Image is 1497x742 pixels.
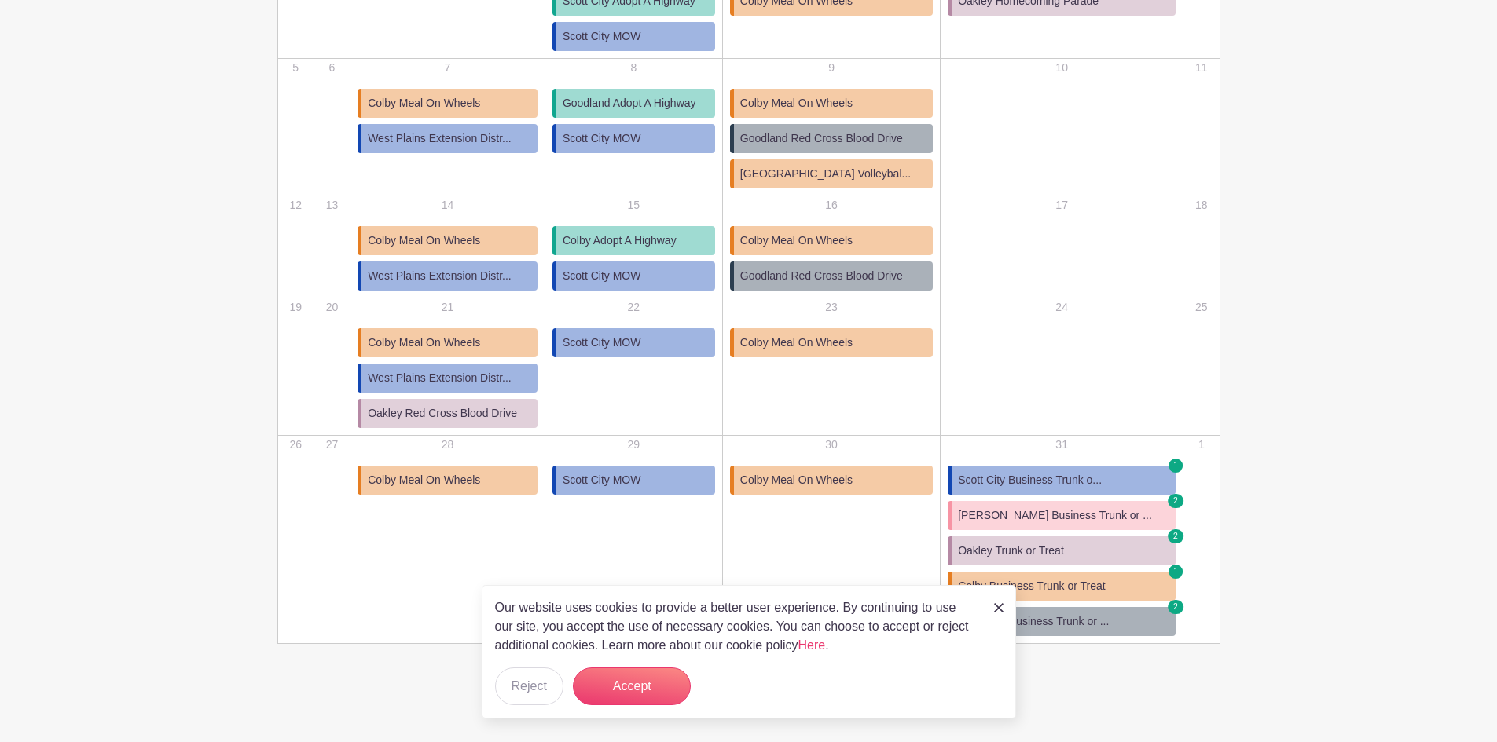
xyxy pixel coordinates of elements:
[351,437,544,453] p: 28
[315,60,349,76] p: 6
[994,603,1004,612] img: close_button-5f87c8562297e5c2d7936805f587ecaba9071eb48480494691a3f1689db116b3.svg
[1184,437,1218,453] p: 1
[1184,60,1218,76] p: 11
[279,197,313,214] p: 12
[730,261,933,291] a: Goodland Red Cross Blood Drive
[740,232,853,249] span: Colby Meal On Wheels
[948,607,1176,636] a: Goodland Business Trunk or ... 2
[724,60,939,76] p: 9
[368,405,517,422] span: Oakley Red Cross Blood Drive
[563,95,696,111] span: Goodland Adopt A Highway
[368,232,480,249] span: Colby Meal On Wheels
[948,466,1176,495] a: Scott City Business Trunk o... 1
[552,89,715,118] a: Goodland Adopt A Highway
[1169,565,1183,579] span: 1
[315,299,349,316] p: 20
[730,466,933,495] a: Colby Meal On Wheels
[740,95,853,111] span: Colby Meal On Wheels
[358,399,538,428] a: Oakley Red Cross Blood Drive
[552,466,715,495] a: Scott City MOW
[958,613,1109,630] span: Goodland Business Trunk or ...
[368,370,512,386] span: West Plains Extension Distr...
[563,268,641,284] span: Scott City MOW
[368,268,512,284] span: West Plains Extension Distr...
[546,60,721,76] p: 8
[1168,529,1183,543] span: 2
[941,299,1182,316] p: 24
[941,437,1182,453] p: 31
[552,226,715,255] a: Colby Adopt A Highway
[358,364,538,393] a: West Plains Extension Distr...
[563,28,641,45] span: Scott City MOW
[1168,600,1183,614] span: 2
[724,197,939,214] p: 16
[1169,459,1183,473] span: 1
[358,328,538,357] a: Colby Meal On Wheels
[351,60,544,76] p: 7
[958,507,1152,524] span: [PERSON_NAME] Business Trunk or ...
[552,22,715,51] a: Scott City MOW
[958,472,1102,488] span: Scott City Business Trunk o...
[358,261,538,291] a: West Plains Extension Distr...
[730,159,933,188] a: [GEOGRAPHIC_DATA] Volleybal...
[279,60,313,76] p: 5
[958,543,1064,559] span: Oakley Trunk or Treat
[351,299,544,316] p: 21
[279,299,313,316] p: 19
[552,261,715,291] a: Scott City MOW
[315,197,349,214] p: 13
[358,124,538,153] a: West Plains Extension Distr...
[724,437,939,453] p: 30
[941,60,1182,76] p: 10
[495,667,563,705] button: Reject
[730,124,933,153] a: Goodland Red Cross Blood Drive
[495,598,978,655] p: Our website uses cookies to provide a better user experience. By continuing to use our site, you ...
[368,334,480,351] span: Colby Meal On Wheels
[563,472,641,488] span: Scott City MOW
[948,572,1176,601] a: Colby Business Trunk or Treat 1
[546,299,721,316] p: 22
[948,501,1176,530] a: [PERSON_NAME] Business Trunk or ... 2
[552,124,715,153] a: Scott City MOW
[546,197,721,214] p: 15
[351,197,544,214] p: 14
[368,95,480,111] span: Colby Meal On Wheels
[563,232,677,249] span: Colby Adopt A Highway
[358,466,538,495] a: Colby Meal On Wheels
[740,268,903,284] span: Goodland Red Cross Blood Drive
[1168,494,1183,508] span: 2
[941,197,1182,214] p: 17
[730,226,933,255] a: Colby Meal On Wheels
[724,299,939,316] p: 23
[573,667,691,705] button: Accept
[730,89,933,118] a: Colby Meal On Wheels
[740,334,853,351] span: Colby Meal On Wheels
[958,578,1106,594] span: Colby Business Trunk or Treat
[358,226,538,255] a: Colby Meal On Wheels
[740,166,911,182] span: [GEOGRAPHIC_DATA] Volleybal...
[368,472,480,488] span: Colby Meal On Wheels
[563,334,641,351] span: Scott City MOW
[948,536,1176,565] a: Oakley Trunk or Treat 2
[368,130,512,147] span: West Plains Extension Distr...
[740,472,853,488] span: Colby Meal On Wheels
[546,437,721,453] p: 29
[552,328,715,357] a: Scott City MOW
[279,437,313,453] p: 26
[1184,197,1218,214] p: 18
[1184,299,1218,316] p: 25
[563,130,641,147] span: Scott City MOW
[798,638,826,652] a: Here
[730,328,933,357] a: Colby Meal On Wheels
[740,130,903,147] span: Goodland Red Cross Blood Drive
[315,437,349,453] p: 27
[358,89,538,118] a: Colby Meal On Wheels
